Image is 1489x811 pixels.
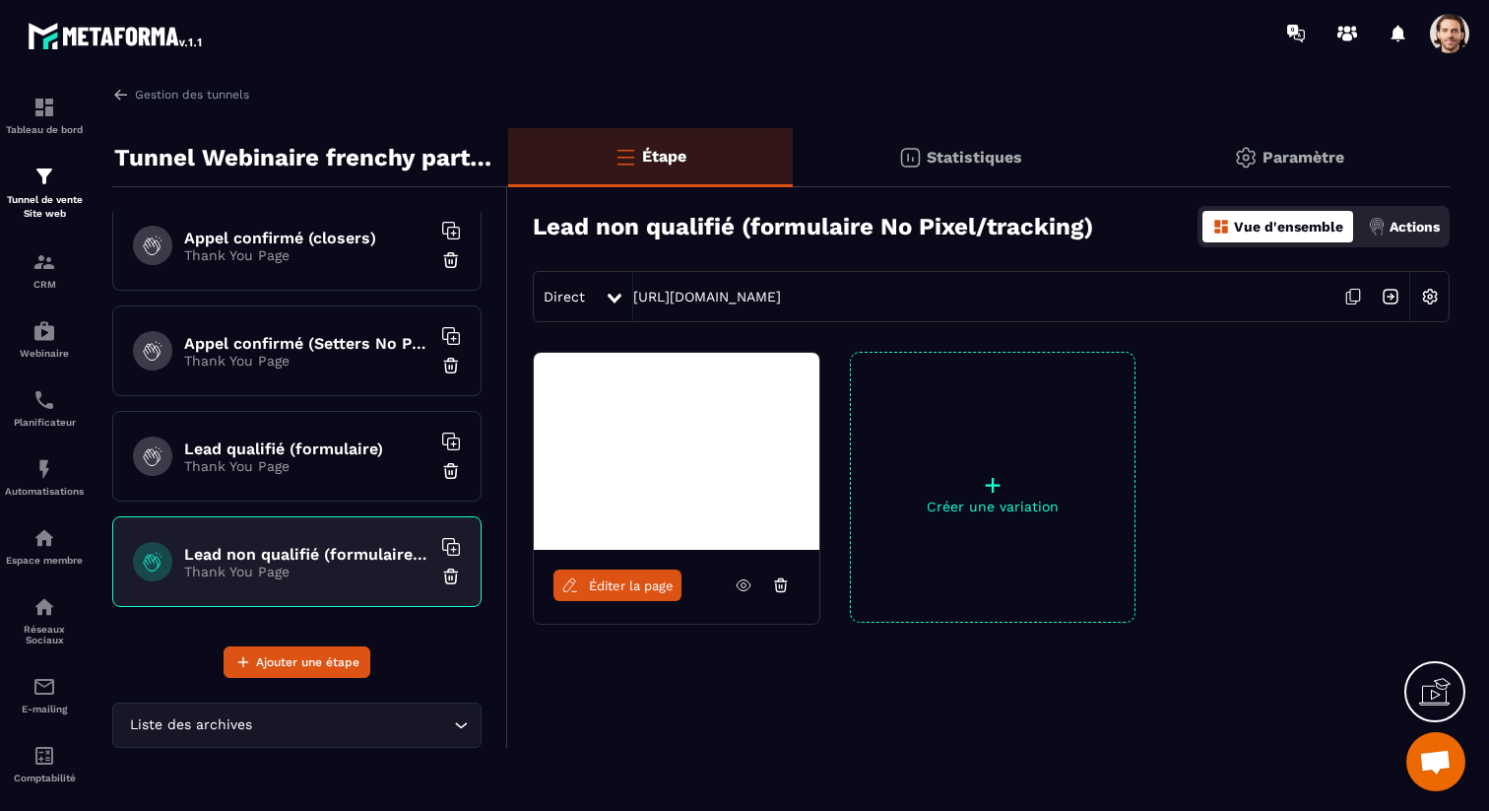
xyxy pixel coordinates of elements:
p: Thank You Page [184,353,430,369]
h6: Lead qualifié (formulaire) [184,439,430,458]
img: trash [441,567,461,586]
img: arrow-next.bcc2205e.svg [1372,278,1409,315]
img: accountant [32,744,56,768]
span: Liste des archives [125,714,256,736]
img: automations [32,526,56,550]
img: setting-gr.5f69749f.svg [1234,146,1258,169]
a: formationformationCRM [5,236,84,304]
h6: Appel confirmé (closers) [184,229,430,247]
p: E-mailing [5,704,84,714]
span: Ajouter une étape [256,652,359,672]
p: Vue d'ensemble [1234,219,1343,235]
a: Éditer la page [553,570,681,601]
p: Tunnel de vente Site web [5,193,84,221]
div: Search for option [112,703,482,748]
img: email [32,675,56,699]
p: Thank You Page [184,247,430,263]
img: setting-w.858f3a88.svg [1411,278,1449,315]
a: schedulerschedulerPlanificateur [5,373,84,442]
img: trash [441,356,461,375]
p: Espace membre [5,555,84,566]
p: Webinaire [5,348,84,359]
a: Gestion des tunnels [112,86,249,103]
span: Direct [544,289,585,304]
img: bars-o.4a397970.svg [614,145,637,169]
img: trash [441,461,461,481]
img: image [534,353,595,372]
p: Statistiques [927,148,1022,167]
a: automationsautomationsAutomatisations [5,442,84,511]
img: dashboard-orange.40269519.svg [1212,218,1230,236]
img: formation [32,96,56,119]
img: stats.20deebd0.svg [898,146,922,169]
p: Étape [642,147,686,166]
a: accountantaccountantComptabilité [5,729,84,798]
a: automationsautomationsWebinaire [5,304,84,373]
a: emailemailE-mailing [5,660,84,729]
img: logo [28,18,205,53]
img: social-network [32,595,56,619]
p: Paramètre [1262,148,1344,167]
button: Ajouter une étape [224,646,370,678]
img: trash [441,250,461,270]
p: Tableau de bord [5,124,84,135]
p: Comptabilité [5,773,84,783]
h6: Lead non qualifié (formulaire No Pixel/tracking) [184,545,430,564]
img: automations [32,457,56,481]
p: CRM [5,279,84,290]
p: Tunnel Webinaire frenchy partners [114,138,493,177]
img: automations [32,319,56,343]
span: Éditer la page [589,578,674,593]
p: + [851,471,1134,499]
img: formation [32,250,56,274]
input: Search for option [256,714,449,736]
p: Réseaux Sociaux [5,624,84,645]
p: Actions [1390,219,1440,235]
p: Automatisations [5,486,84,497]
a: social-networksocial-networkRéseaux Sociaux [5,580,84,660]
img: scheduler [32,388,56,412]
p: Créer une variation [851,499,1134,514]
div: Ouvrir le chat [1406,732,1465,791]
a: automationsautomationsEspace membre [5,511,84,580]
p: Thank You Page [184,564,430,579]
img: arrow [112,86,130,103]
a: formationformationTableau de bord [5,81,84,150]
p: Planificateur [5,417,84,428]
a: [URL][DOMAIN_NAME] [633,289,781,304]
p: Thank You Page [184,458,430,474]
img: formation [32,165,56,188]
a: formationformationTunnel de vente Site web [5,150,84,236]
img: actions.d6e523a2.png [1368,218,1386,236]
h6: Appel confirmé (Setters No Pixel/tracking) [184,334,430,353]
h3: Lead non qualifié (formulaire No Pixel/tracking) [533,213,1093,240]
